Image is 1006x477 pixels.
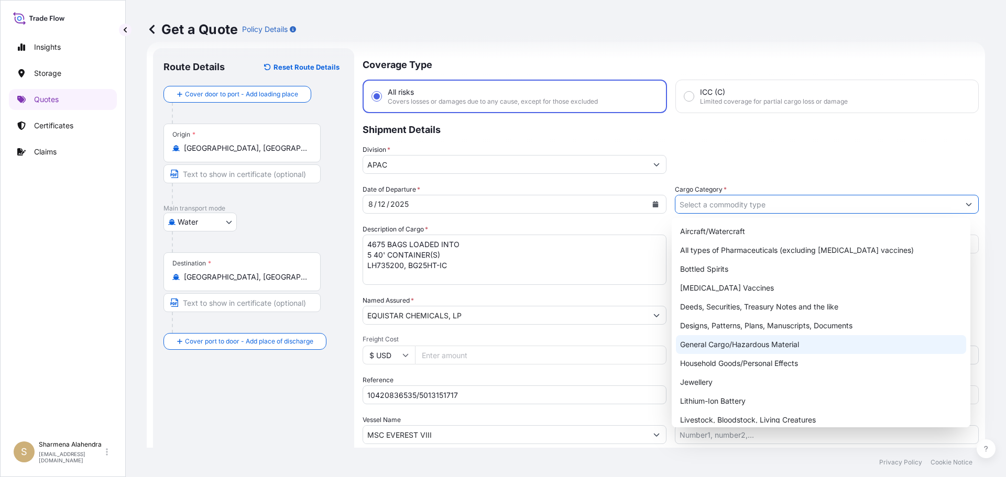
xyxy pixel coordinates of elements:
p: Storage [34,68,61,79]
div: All types of Pharmaceuticals (excluding [MEDICAL_DATA] vaccines) [676,241,967,260]
p: Main transport mode [163,204,344,213]
p: Route Details [163,61,225,73]
p: Reset Route Details [274,62,340,72]
div: [MEDICAL_DATA] Vaccines [676,279,967,297]
span: Water [178,217,198,227]
div: Origin [172,130,195,139]
input: Select a commodity type [675,195,959,214]
label: Description of Cargo [363,224,428,235]
div: Lithium-Ion Battery [676,392,967,411]
div: year, [389,198,410,210]
input: Origin [184,143,308,153]
div: Livestock, Bloodstock, Living Creatures [676,411,967,429]
p: Claims [34,147,57,157]
label: Named Assured [363,295,414,306]
input: Destination [184,272,308,282]
div: Destination [172,259,211,268]
input: Enter amount [415,346,666,364]
label: Vessel Name [363,415,401,425]
p: Get a Quote [147,21,238,38]
p: Coverage Type [363,48,979,80]
span: Freight Cost [363,335,666,343]
div: / [387,198,389,210]
div: Bottled Spirits [676,260,967,279]
input: Type to search vessel name or IMO [363,425,647,444]
input: Type to search division [363,155,647,174]
p: Sharmena Alahendra [39,440,104,449]
input: Full name [363,306,647,325]
input: Number1, number2,... [675,425,979,444]
span: Covers losses or damages due to any cause, except for those excluded [388,97,598,106]
div: month, [367,198,374,210]
label: Cargo Category [675,184,727,195]
p: Shipment Details [363,113,979,145]
p: Cookie Notice [931,458,972,467]
button: Show suggestions [647,155,666,174]
button: Calendar [647,196,664,213]
label: Division [363,145,390,155]
span: Date of Departure [363,184,420,195]
label: Reference [363,375,393,385]
div: / [374,198,377,210]
button: Show suggestions [647,306,666,325]
p: Policy Details [242,24,288,35]
div: Designs, Patterns, Plans, Manuscripts, Documents [676,316,967,335]
input: Your internal reference [363,385,666,404]
p: Insights [34,42,61,52]
button: Show suggestions [959,195,978,214]
div: Household Goods/Personal Effects [676,354,967,373]
button: Select transport [163,213,237,231]
span: ICC (C) [700,87,725,97]
span: All risks [388,87,414,97]
p: [EMAIL_ADDRESS][DOMAIN_NAME] [39,451,104,463]
div: Deeds, Securities, Treasury Notes and the like [676,297,967,316]
div: Jewellery [676,373,967,392]
input: Text to appear on certificate [163,293,321,312]
span: Cover port to door - Add place of discharge [185,336,313,347]
input: Text to appear on certificate [163,164,321,183]
p: Privacy Policy [879,458,922,467]
p: Quotes [34,94,59,105]
button: Show suggestions [647,425,666,444]
div: day, [377,198,387,210]
span: Limited coverage for partial cargo loss or damage [700,97,848,106]
span: S [21,447,27,457]
div: General Cargo/Hazardous Material [676,335,967,354]
div: Aircraft/Watercraft [676,222,967,241]
span: Cover door to port - Add loading place [185,89,298,99]
p: Certificates [34,120,73,131]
